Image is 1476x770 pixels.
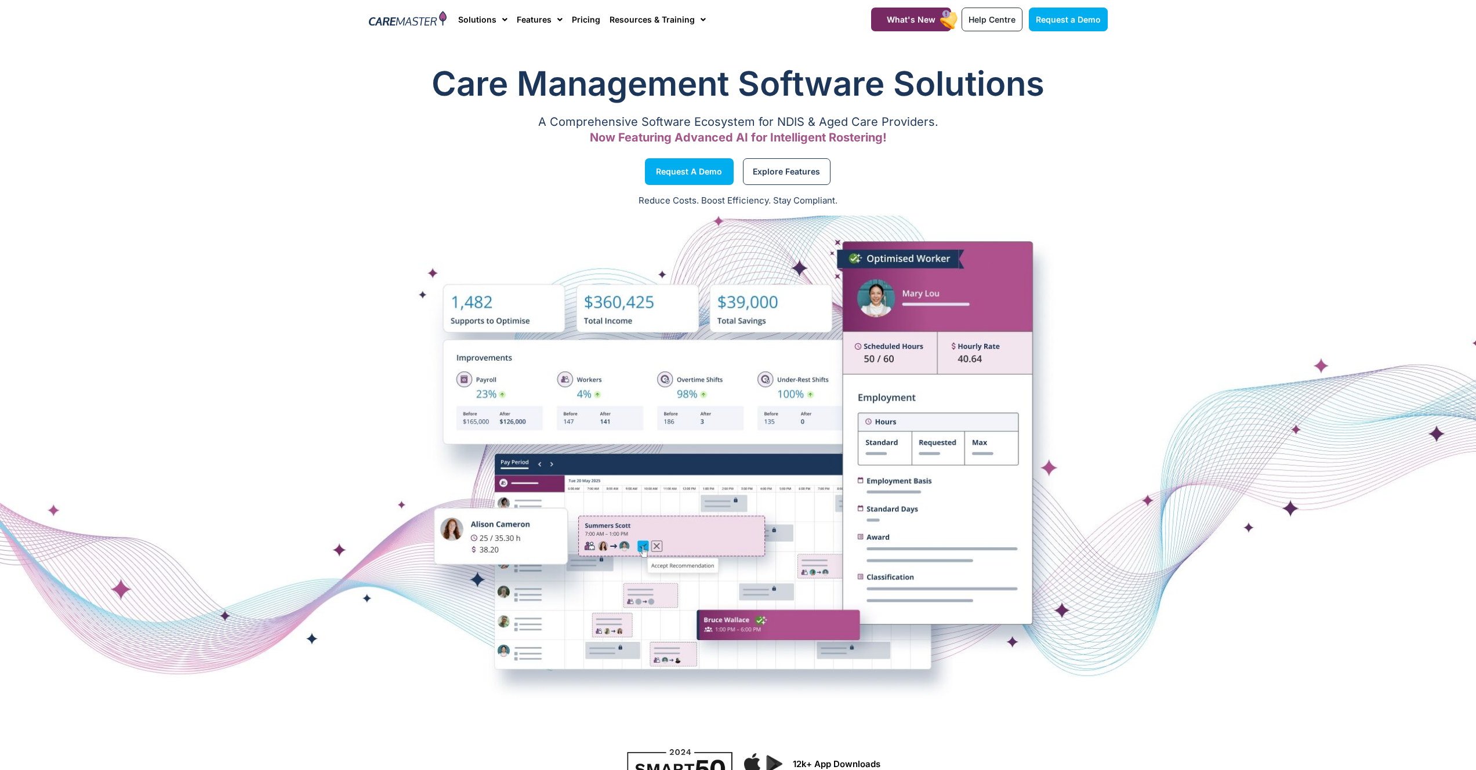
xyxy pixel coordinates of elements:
a: Request a Demo [1029,8,1108,31]
a: Request a Demo [645,158,734,185]
span: What's New [887,14,935,24]
span: Request a Demo [1036,14,1101,24]
img: CareMaster Logo [369,11,447,28]
a: What's New [871,8,951,31]
span: Help Centre [969,14,1016,24]
span: Now Featuring Advanced AI for Intelligent Rostering! [590,130,887,144]
h3: 12k+ App Downloads [793,759,1101,769]
p: A Comprehensive Software Ecosystem for NDIS & Aged Care Providers. [369,118,1108,126]
h1: Care Management Software Solutions [369,60,1108,107]
a: Explore Features [743,158,831,185]
p: Reduce Costs. Boost Efficiency. Stay Compliant. [7,194,1469,208]
span: Request a Demo [656,169,722,175]
a: Help Centre [962,8,1022,31]
span: Explore Features [753,169,820,175]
